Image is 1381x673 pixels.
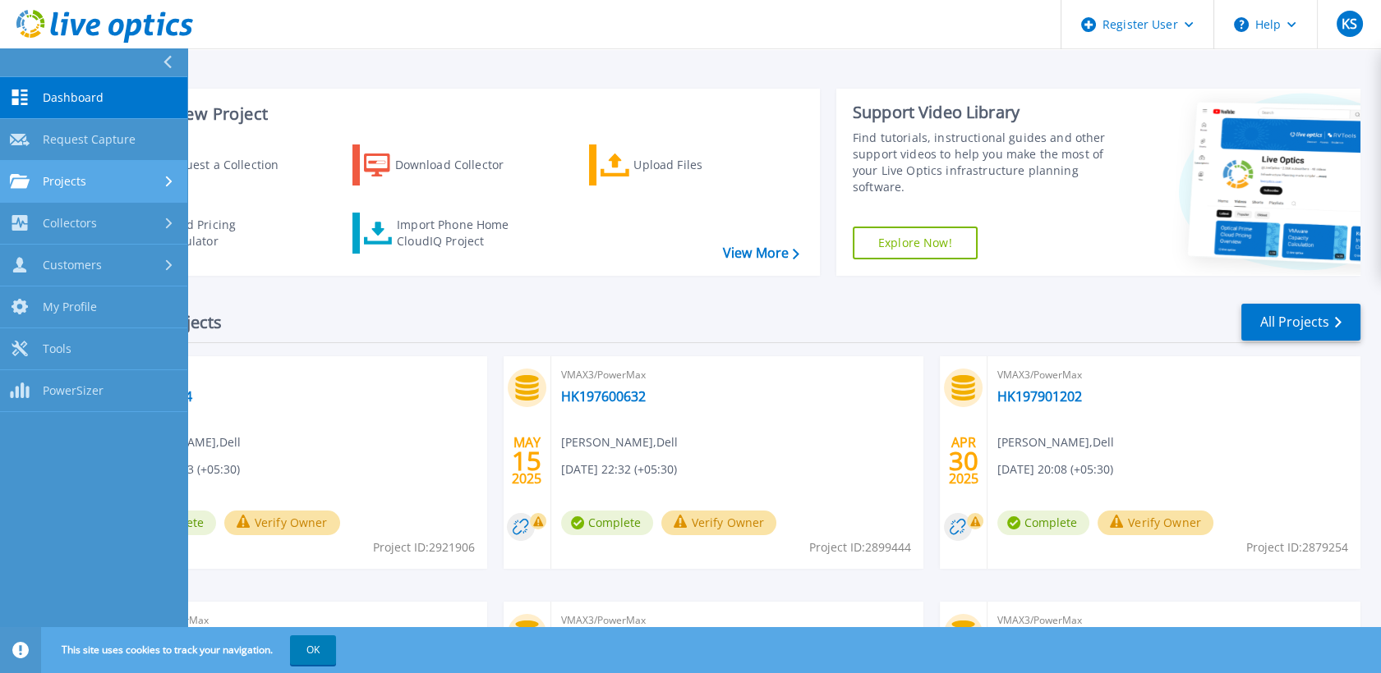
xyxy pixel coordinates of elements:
span: [DATE] 22:32 (+05:30) [561,460,677,478]
div: Upload Files [633,149,765,181]
div: Request a Collection [163,149,295,181]
div: Support Video Library [853,102,1118,123]
span: VMAX3/PowerMax [997,366,1351,384]
span: Tools [43,341,71,356]
a: Download Collector [352,144,536,185]
span: 30 [949,454,978,468]
button: Verify Owner [661,510,777,535]
a: HK197901202 [997,388,1082,405]
span: 15 [512,454,541,468]
div: Cloud Pricing Calculator [161,217,292,250]
a: Explore Now! [853,227,978,259]
span: VMAX3/PowerMax [561,611,914,630]
span: Complete [997,510,1089,535]
a: All Projects [1241,304,1360,341]
span: Optical Prime [124,366,477,384]
span: VMAX3/PowerMax [124,611,477,630]
h3: Start a New Project [117,105,799,123]
span: Project ID: 2921906 [373,538,475,556]
span: VMAX3/PowerMax [561,366,914,384]
span: Request Capture [43,132,136,147]
span: [PERSON_NAME] , Dell [997,433,1114,451]
div: Download Collector [395,149,527,181]
button: Verify Owner [1098,510,1213,535]
a: Upload Files [589,144,772,185]
div: APR 2025 [948,431,979,491]
button: Verify Owner [224,510,340,535]
span: My Profile [43,300,97,314]
div: MAY 2025 [511,431,542,491]
span: Complete [561,510,653,535]
a: W-6XS0Z64 [124,388,192,405]
span: PowerSizer [43,383,104,398]
div: Find tutorials, instructional guides and other support videos to help you make the most of your L... [853,130,1118,195]
span: KS [1342,17,1357,30]
span: Dashboard [43,90,104,105]
a: View More [723,245,799,261]
span: Projects [43,174,86,189]
span: Customers [43,258,102,272]
div: Import Phone Home CloudIQ Project [397,217,525,250]
span: This site uses cookies to track your navigation. [45,635,336,665]
span: [DATE] 20:08 (+05:30) [997,460,1113,478]
span: VMAX3/PowerMax [997,611,1351,630]
button: OK [290,635,336,665]
span: Collectors [43,216,97,231]
a: Request a Collection [117,144,300,185]
span: Project ID: 2879254 [1246,538,1348,556]
a: HK197600632 [561,388,646,405]
a: Cloud Pricing Calculator [117,213,300,254]
span: [PERSON_NAME] , Dell [561,433,678,451]
span: Project ID: 2899444 [809,538,911,556]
